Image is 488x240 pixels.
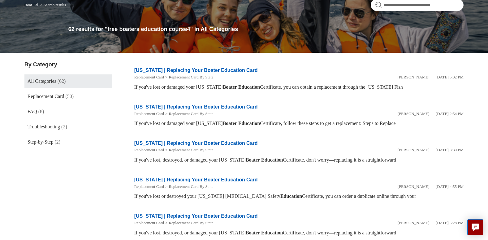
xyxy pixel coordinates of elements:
li: [PERSON_NAME] [398,111,430,117]
em: Boater [223,121,237,126]
span: Troubleshooting [28,124,60,129]
a: [US_STATE] | Replacing Your Boater Education Card [134,213,258,219]
span: (8) [38,109,44,114]
span: (50) [65,94,74,99]
li: [PERSON_NAME] [398,74,430,80]
li: Replacement Card [134,111,164,117]
em: Boater [246,157,260,162]
em: Education [261,230,283,235]
span: Replacement Card [28,94,64,99]
em: Boater [246,230,260,235]
em: Education [261,157,283,162]
li: Replacement Card [134,220,164,226]
a: Replacement Card [134,75,164,79]
time: 05/21/2024, 17:02 [436,75,464,79]
a: Replacement Card [134,148,164,152]
em: Education [238,84,260,90]
a: [US_STATE] | Replacing Your Boater Education Card [134,104,258,109]
span: Step-by-Step [28,139,54,144]
div: If you've lost or damaged your [US_STATE] Certificate, you can obtain a replacement through the [... [134,83,464,91]
li: Replacement Card By State [164,74,213,80]
a: Replacement Card By State [169,111,213,116]
a: [US_STATE] | Replacing Your Boater Education Card [134,140,258,146]
em: Education [280,193,302,199]
li: Replacement Card [134,74,164,80]
a: Replacement Card [134,184,164,189]
div: If you've lost, destroyed, or damaged your [US_STATE] Certificate, don't worry—replacing it is a ... [134,156,464,164]
h1: 62 results for "free boaters education course4" in All Categories [68,25,464,33]
li: Replacement Card By State [164,220,213,226]
a: Replacement Card By State [169,220,213,225]
button: Live chat [467,219,483,235]
a: Boat-Ed [24,2,38,7]
span: (2) [54,139,60,144]
span: (62) [58,78,66,84]
div: If you've lost or damaged your [US_STATE] Certificate, follow these steps to get a replacement: S... [134,120,464,127]
a: All Categories (62) [24,74,112,88]
li: Replacement Card By State [164,111,213,117]
li: Replacement Card By State [164,147,213,153]
li: Replacement Card [134,147,164,153]
em: Education [238,121,260,126]
a: [US_STATE] | Replacing Your Boater Education Card [134,177,258,182]
a: Step-by-Step (2) [24,135,112,149]
a: Replacement Card [134,220,164,225]
a: Replacement Card (50) [24,90,112,103]
time: 05/22/2024, 14:54 [436,111,464,116]
a: Replacement Card [134,111,164,116]
div: If you've lost, destroyed, or damaged your [US_STATE] Certificate, don't worry—replacing it is a ... [134,229,464,237]
li: [PERSON_NAME] [398,220,430,226]
a: Replacement Card By State [169,184,213,189]
time: 05/21/2024, 16:55 [436,184,464,189]
a: Replacement Card By State [169,75,213,79]
div: If you've lost or destroyed your [US_STATE] [MEDICAL_DATA] Safety Certificate, you can order a du... [134,193,464,200]
em: Boater [223,84,237,90]
span: All Categories [28,78,56,84]
li: Replacement Card By State [164,184,213,190]
li: Replacement Card [134,184,164,190]
li: Boat-Ed [24,2,39,7]
a: FAQ (8) [24,105,112,118]
h3: By Category [24,60,112,69]
li: [PERSON_NAME] [398,184,430,190]
time: 05/21/2024, 15:39 [436,148,464,152]
a: [US_STATE] | Replacing Your Boater Education Card [134,68,258,73]
li: Search results [39,2,66,7]
li: [PERSON_NAME] [398,147,430,153]
span: (2) [61,124,67,129]
time: 05/21/2024, 17:28 [436,220,464,225]
a: Replacement Card By State [169,148,213,152]
a: Troubleshooting (2) [24,120,112,134]
span: FAQ [28,109,37,114]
